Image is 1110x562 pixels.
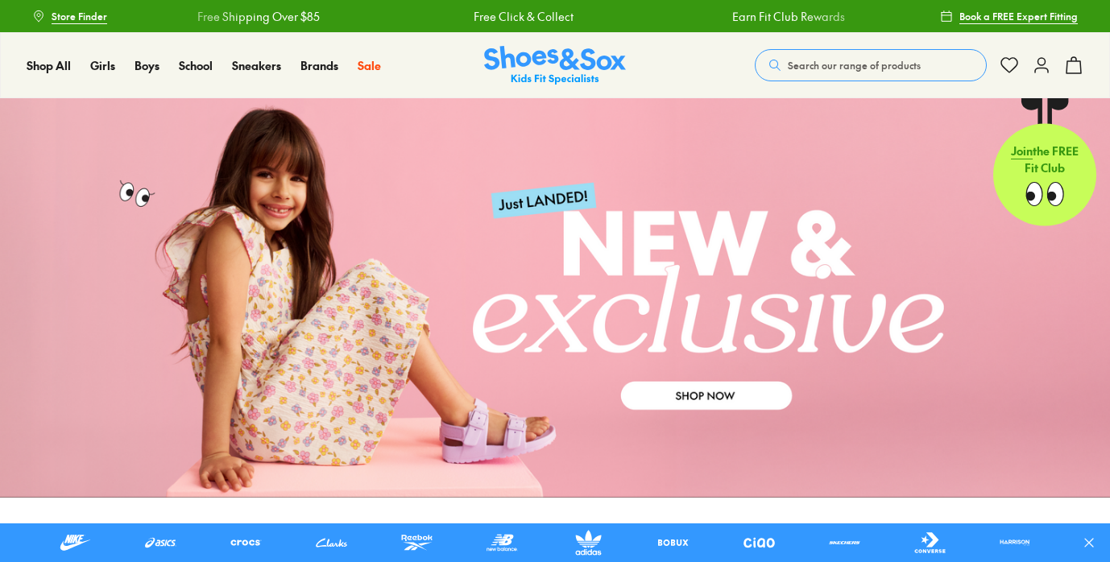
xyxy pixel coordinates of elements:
[135,57,159,73] span: Boys
[232,57,281,73] span: Sneakers
[732,8,845,25] a: Earn Fit Club Rewards
[179,57,213,73] span: School
[358,57,381,74] a: Sale
[135,57,159,74] a: Boys
[993,97,1096,226] a: Jointhe FREE Fit Club
[484,46,626,85] a: Shoes & Sox
[940,2,1078,31] a: Book a FREE Expert Fitting
[993,130,1096,189] p: the FREE Fit Club
[474,8,574,25] a: Free Click & Collect
[90,57,115,73] span: Girls
[232,57,281,74] a: Sneakers
[27,57,71,74] a: Shop All
[90,57,115,74] a: Girls
[179,57,213,74] a: School
[788,58,921,72] span: Search our range of products
[959,9,1078,23] span: Book a FREE Expert Fitting
[32,2,107,31] a: Store Finder
[755,49,987,81] button: Search our range of products
[1011,143,1033,159] span: Join
[27,57,71,73] span: Shop All
[52,9,107,23] span: Store Finder
[197,8,320,25] a: Free Shipping Over $85
[300,57,338,73] span: Brands
[300,57,338,74] a: Brands
[484,46,626,85] img: SNS_Logo_Responsive.svg
[358,57,381,73] span: Sale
